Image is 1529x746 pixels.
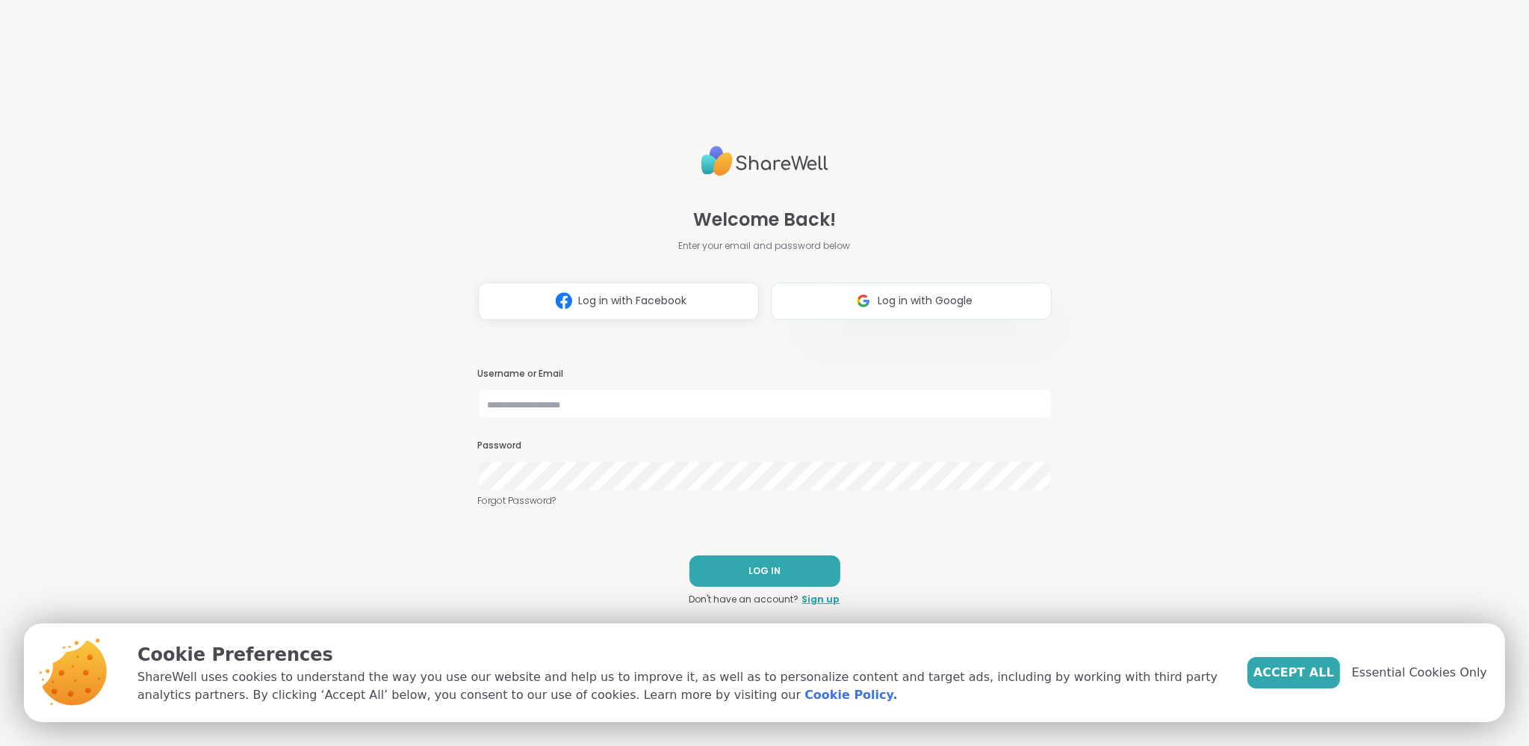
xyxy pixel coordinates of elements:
span: Log in with Google [878,293,973,309]
a: Forgot Password? [478,494,1052,508]
span: LOG IN [748,564,781,578]
span: Don't have an account? [689,593,799,606]
span: Welcome Back! [693,206,836,233]
h3: Password [478,440,1052,452]
span: Log in with Facebook [578,293,686,309]
button: LOG IN [689,555,840,587]
a: Sign up [802,593,840,606]
button: Accept All [1247,657,1340,688]
span: Essential Cookies Only [1352,664,1487,682]
span: Accept All [1253,664,1334,682]
button: Log in with Google [771,283,1052,320]
a: Cookie Policy. [804,686,897,704]
img: ShareWell Logomark [550,287,578,315]
p: ShareWell uses cookies to understand the way you use our website and help us to improve it, as we... [137,668,1223,704]
img: ShareWell Logomark [849,287,878,315]
img: ShareWell Logo [701,140,828,182]
h3: Username or Email [478,368,1052,380]
button: Log in with Facebook [478,283,759,320]
span: Enter your email and password below [679,239,851,253]
p: Cookie Preferences [137,641,1223,668]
